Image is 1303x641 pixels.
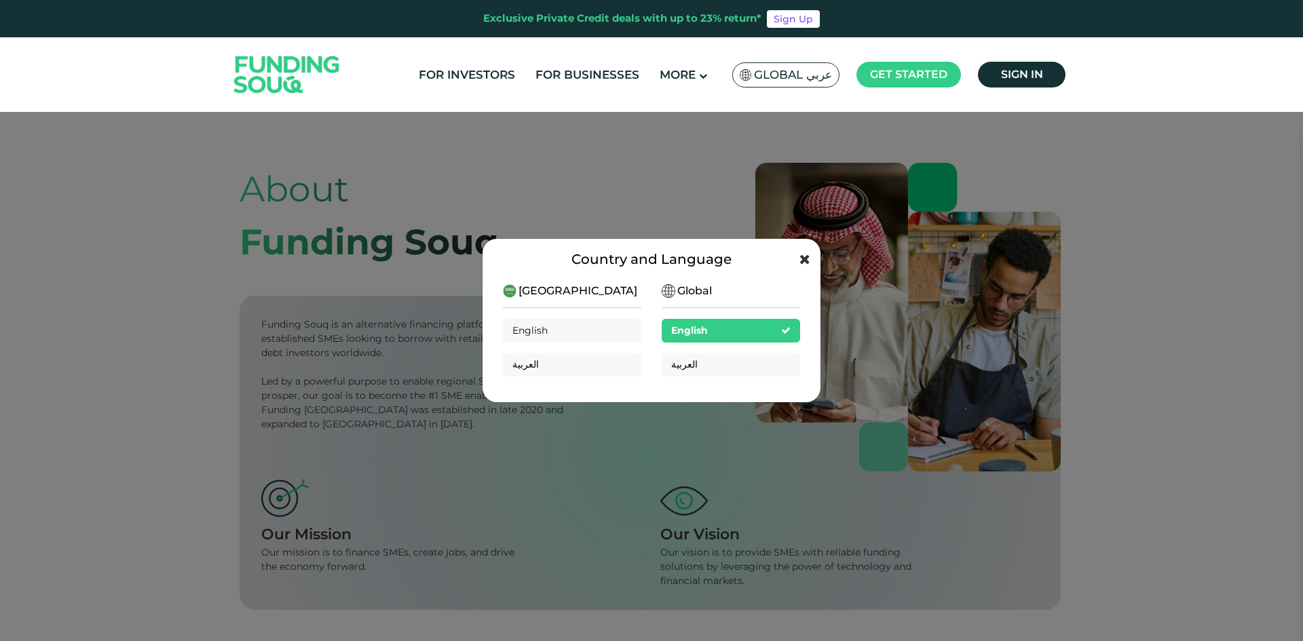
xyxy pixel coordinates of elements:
span: Sign in [1001,68,1043,81]
img: SA Flag [740,69,752,81]
div: Exclusive Private Credit deals with up to 23% return* [483,11,761,26]
span: Global عربي [754,67,832,83]
a: Sign in [978,62,1065,88]
img: Logo [221,40,354,109]
img: SA Flag [662,284,675,298]
a: Sign Up [767,10,820,28]
a: For Businesses [532,64,643,86]
span: العربية [512,358,539,370]
div: Country and Language [503,249,800,269]
span: English [671,324,708,336]
span: More [660,68,696,81]
img: SA Flag [503,284,516,298]
span: Global [677,283,712,299]
span: العربية [671,358,698,370]
a: For Investors [415,64,518,86]
span: [GEOGRAPHIC_DATA] [518,283,637,299]
span: Get started [870,68,947,81]
span: English [512,324,548,336]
